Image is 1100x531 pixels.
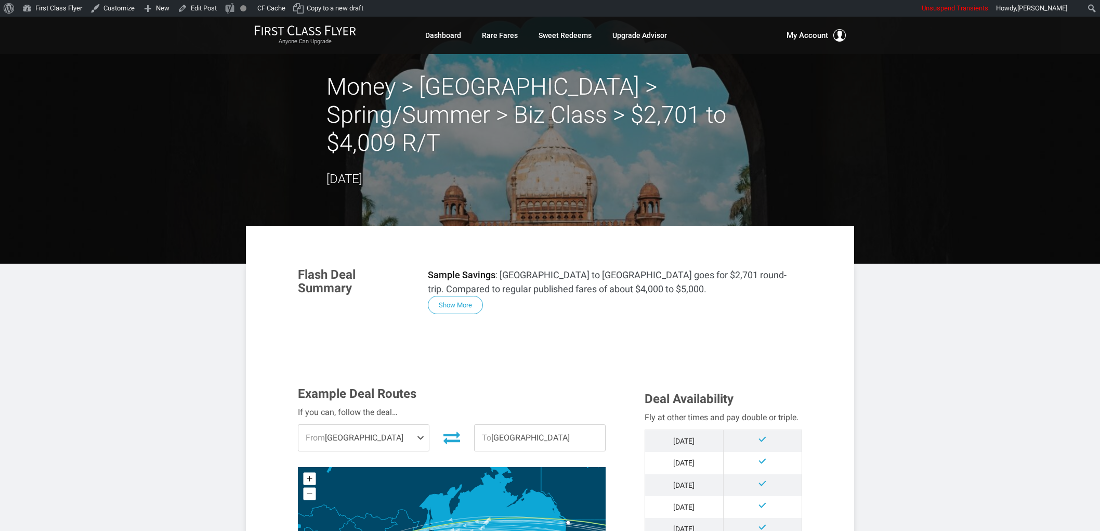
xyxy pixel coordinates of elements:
span: [GEOGRAPHIC_DATA] [475,425,605,451]
button: Show More [428,296,483,314]
td: [DATE] [645,474,723,496]
span: To [482,433,491,443]
a: Dashboard [425,26,461,45]
div: Fly at other times and pay double or triple. [645,411,802,424]
span: My Account [787,29,828,42]
time: [DATE] [326,172,362,186]
td: [DATE] [645,430,723,452]
span: Example Deal Routes [298,386,416,401]
td: [DATE] [645,452,723,474]
td: [DATE] [645,496,723,518]
img: First Class Flyer [254,25,356,36]
button: My Account [787,29,846,42]
span: From [306,433,325,443]
a: Sweet Redeems [539,26,592,45]
a: Upgrade Advisor [612,26,667,45]
a: First Class FlyerAnyone Can Upgrade [254,25,356,46]
span: [PERSON_NAME] [1017,4,1067,12]
h3: Flash Deal Summary [298,268,412,295]
span: Deal Availability [645,392,734,406]
h2: Money > [GEOGRAPHIC_DATA] > Spring/Summer > Biz Class > $2,701 to $4,009 R/T [326,73,774,157]
span: [GEOGRAPHIC_DATA] [298,425,429,451]
strong: Sample Savings [428,269,495,280]
div: If you can, follow the deal… [298,406,606,419]
p: : [GEOGRAPHIC_DATA] to [GEOGRAPHIC_DATA] goes for $2,701 round-trip. Compared to regular publishe... [428,268,802,296]
button: Invert Route Direction [437,426,466,449]
small: Anyone Can Upgrade [254,38,356,45]
span: Unsuspend Transients [922,4,988,12]
a: Rare Fares [482,26,518,45]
